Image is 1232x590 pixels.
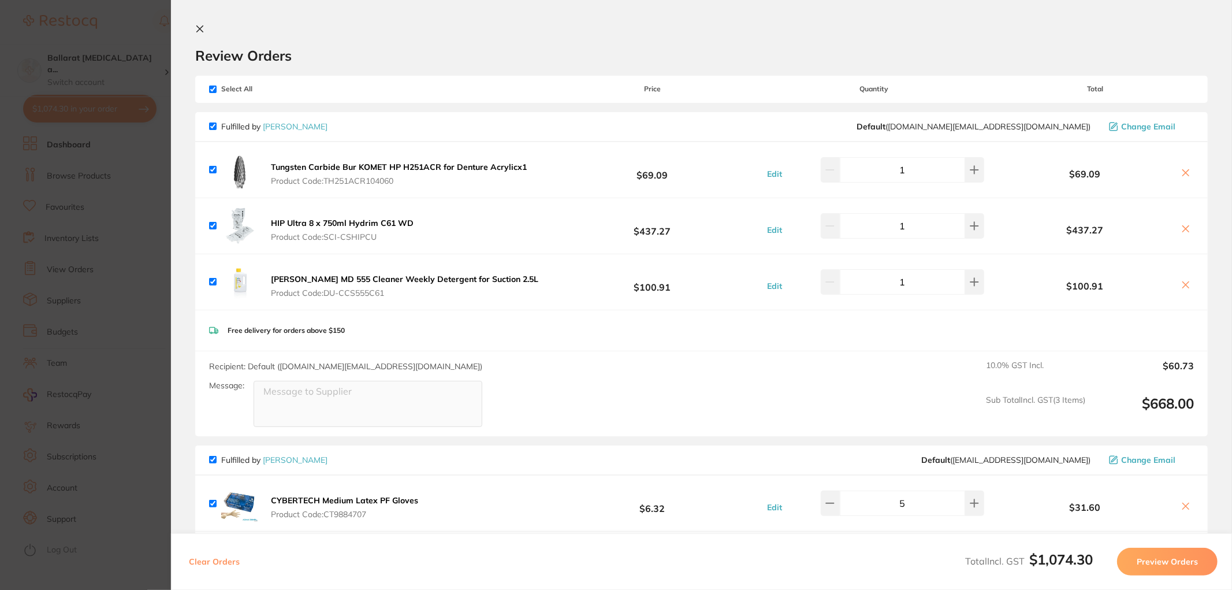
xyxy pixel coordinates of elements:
[1095,361,1194,386] output: $60.73
[221,207,258,244] img: dmc0NThpeA
[271,274,538,284] b: [PERSON_NAME] MD 555 Cleaner Weekly Detergent for Suction 2.5L
[267,274,542,298] button: [PERSON_NAME] MD 555 Cleaner Weekly Detergent for Suction 2.5L Product Code:DU-CCS555C61
[554,85,751,93] span: Price
[209,85,325,93] span: Select All
[986,361,1085,386] span: 10.0 % GST Incl.
[271,288,538,298] span: Product Code: DU-CCS555C61
[271,218,414,228] b: HIP Ultra 8 x 750ml Hydrim C61 WD
[221,264,258,300] img: cTN4c3JoZw
[554,159,751,180] b: $69.09
[857,121,885,132] b: Default
[209,361,482,372] span: Recipient: Default ( [DOMAIN_NAME][EMAIL_ADDRESS][DOMAIN_NAME] )
[228,326,345,335] p: Free delivery for orders above $150
[267,495,422,520] button: CYBERTECH Medium Latex PF Gloves Product Code:CT9884707
[195,47,1208,64] h2: Review Orders
[263,121,327,132] a: [PERSON_NAME]
[1117,548,1218,576] button: Preview Orders
[221,151,258,188] img: dzk4Y3cxbg
[271,495,418,506] b: CYBERTECH Medium Latex PF Gloves
[185,548,243,576] button: Clear Orders
[997,502,1173,513] b: $31.60
[221,485,258,522] img: aXYxYjViaw
[997,225,1173,235] b: $437.27
[221,122,327,131] p: Fulfilled by
[271,162,527,172] b: Tungsten Carbide Bur KOMET HP H251ACR for Denture Acrylicx1
[764,225,786,235] button: Edit
[965,555,1093,567] span: Total Incl. GST
[271,232,414,242] span: Product Code: SCI-CSHIPCU
[271,176,527,185] span: Product Code: TH251ACR104060
[997,85,1194,93] span: Total
[221,455,327,465] p: Fulfilled by
[764,502,786,513] button: Edit
[764,169,786,179] button: Edit
[1121,122,1175,131] span: Change Email
[921,455,950,465] b: Default
[1095,395,1194,427] output: $668.00
[986,395,1085,427] span: Sub Total Incl. GST ( 3 Items)
[271,510,418,519] span: Product Code: CT9884707
[751,85,997,93] span: Quantity
[267,218,417,242] button: HIP Ultra 8 x 750ml Hydrim C61 WD Product Code:SCI-CSHIPCU
[997,281,1173,291] b: $100.91
[263,455,327,465] a: [PERSON_NAME]
[997,169,1173,179] b: $69.09
[209,381,244,391] label: Message:
[921,455,1090,465] span: save@adamdental.com.au
[1121,455,1175,465] span: Change Email
[554,493,751,514] b: $6.32
[857,122,1090,131] span: customer.care@henryschein.com.au
[554,271,751,292] b: $100.91
[1106,455,1194,465] button: Change Email
[267,162,530,186] button: Tungsten Carbide Bur KOMET HP H251ACR for Denture Acrylicx1 Product Code:TH251ACR104060
[554,215,751,236] b: $437.27
[1029,551,1093,568] b: $1,074.30
[1106,121,1194,132] button: Change Email
[764,281,786,291] button: Edit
